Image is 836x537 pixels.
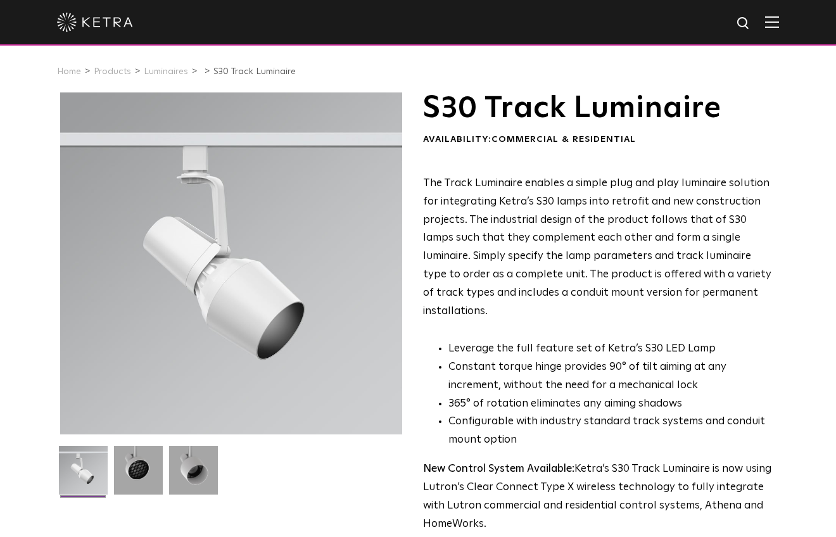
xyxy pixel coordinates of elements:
div: Availability: [423,134,772,146]
img: search icon [736,16,752,32]
img: S30-Track-Luminaire-2021-Web-Square [59,446,108,504]
img: ketra-logo-2019-white [57,13,133,32]
img: 9e3d97bd0cf938513d6e [169,446,218,504]
li: 365° of rotation eliminates any aiming shadows [448,395,772,414]
span: The Track Luminaire enables a simple plug and play luminaire solution for integrating Ketra’s S30... [423,178,771,317]
a: Luminaires [144,67,188,76]
li: Configurable with industry standard track systems and conduit mount option [448,413,772,450]
a: Home [57,67,81,76]
a: Products [94,67,131,76]
li: Leverage the full feature set of Ketra’s S30 LED Lamp [448,340,772,358]
h1: S30 Track Luminaire [423,92,772,124]
p: Ketra’s S30 Track Luminaire is now using Lutron’s Clear Connect Type X wireless technology to ful... [423,460,772,534]
img: 3b1b0dc7630e9da69e6b [114,446,163,504]
li: Constant torque hinge provides 90° of tilt aiming at any increment, without the need for a mechan... [448,358,772,395]
span: Commercial & Residential [491,135,636,144]
strong: New Control System Available: [423,464,574,474]
img: Hamburger%20Nav.svg [765,16,779,28]
a: S30 Track Luminaire [213,67,296,76]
